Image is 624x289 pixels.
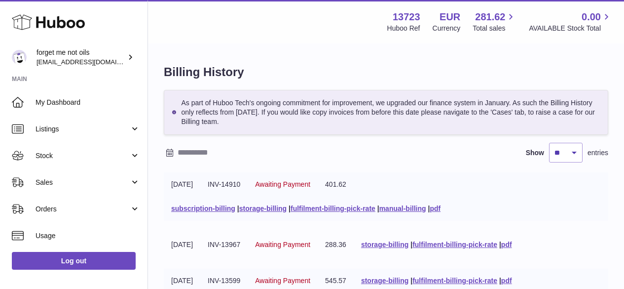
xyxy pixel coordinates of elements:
[12,252,136,270] a: Log out
[430,205,440,212] a: pdf
[164,90,608,135] div: As part of Huboo Tech's ongoing commitment for improvement, we upgraded our finance system in Jan...
[255,241,310,248] span: Awaiting Payment
[529,10,612,33] a: 0.00 AVAILABLE Stock Total
[393,10,420,24] strong: 13723
[428,205,430,212] span: |
[200,172,248,197] td: INV-14910
[410,241,412,248] span: |
[36,205,130,214] span: Orders
[582,10,601,24] span: 0.00
[412,241,497,248] a: fulfilment-billing-pick-rate
[499,241,501,248] span: |
[36,124,130,134] span: Listings
[12,50,27,65] img: internalAdmin-13723@internal.huboo.com
[529,24,612,33] span: AVAILABLE Stock Total
[255,180,310,188] span: Awaiting Payment
[475,10,505,24] span: 281.62
[318,233,354,257] td: 288.36
[440,10,460,24] strong: EUR
[587,148,608,158] span: entries
[255,277,310,285] span: Awaiting Payment
[36,231,140,241] span: Usage
[473,10,516,33] a: 281.62 Total sales
[387,24,420,33] div: Huboo Ref
[377,205,379,212] span: |
[501,277,512,285] a: pdf
[36,178,130,187] span: Sales
[171,205,235,212] a: subscription-billing
[164,172,200,197] td: [DATE]
[164,64,608,80] h1: Billing History
[291,205,375,212] a: fulfilment-billing-pick-rate
[433,24,461,33] div: Currency
[526,148,544,158] label: Show
[36,98,140,107] span: My Dashboard
[289,205,291,212] span: |
[37,58,145,66] span: [EMAIL_ADDRESS][DOMAIN_NAME]
[361,241,408,248] a: storage-billing
[200,233,248,257] td: INV-13967
[239,205,287,212] a: storage-billing
[379,205,426,212] a: manual-billing
[237,205,239,212] span: |
[361,277,408,285] a: storage-billing
[501,241,512,248] a: pdf
[499,277,501,285] span: |
[37,48,125,67] div: forget me not oils
[412,277,497,285] a: fulfilment-billing-pick-rate
[36,151,130,161] span: Stock
[410,277,412,285] span: |
[473,24,516,33] span: Total sales
[318,172,354,197] td: 401.62
[164,233,200,257] td: [DATE]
